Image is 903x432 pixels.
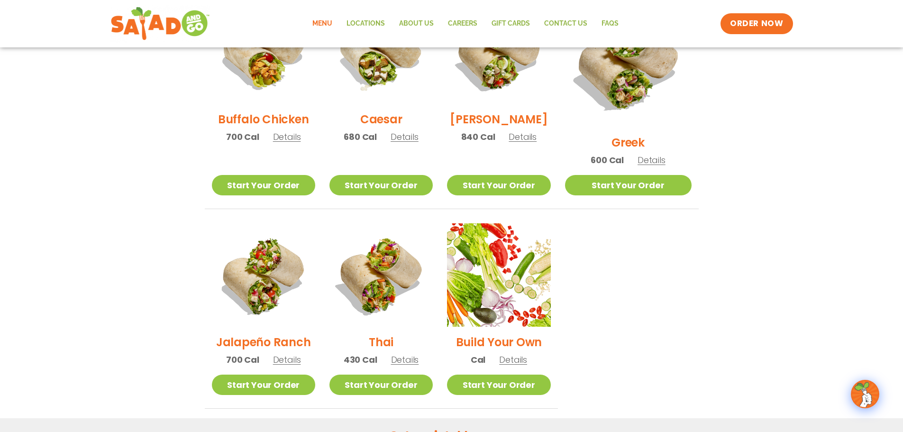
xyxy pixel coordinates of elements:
a: Start Your Order [565,175,692,195]
span: Details [391,354,419,366]
img: new-SAG-logo-768×292 [110,5,210,43]
a: Careers [441,13,484,35]
span: Details [638,154,666,166]
span: 840 Cal [461,130,495,143]
img: wpChatIcon [852,381,878,407]
img: Product photo for Jalapeño Ranch Wrap [212,223,315,327]
a: Start Your Order [329,375,433,395]
a: GIFT CARDS [484,13,537,35]
a: ORDER NOW [721,13,793,34]
img: Product photo for Cobb Wrap [447,0,550,104]
img: Product photo for Greek Wrap [565,0,692,127]
span: ORDER NOW [730,18,783,29]
span: 700 Cal [226,130,259,143]
span: Cal [471,353,485,366]
span: Details [273,354,301,366]
a: Start Your Order [447,175,550,195]
img: Product photo for Thai Wrap [329,223,433,327]
h2: Thai [369,334,393,350]
img: Product photo for Build Your Own [447,223,550,327]
h2: Buffalo Chicken [218,111,309,128]
img: Product photo for Caesar Wrap [329,0,433,104]
h2: [PERSON_NAME] [450,111,547,128]
span: Details [273,131,301,143]
h2: Build Your Own [456,334,542,350]
a: Locations [339,13,392,35]
span: 600 Cal [591,154,624,166]
h2: Jalapeño Ranch [216,334,311,350]
a: Start Your Order [212,375,315,395]
span: 700 Cal [226,353,259,366]
span: Details [509,131,537,143]
h2: Caesar [360,111,402,128]
a: Start Your Order [329,175,433,195]
a: Menu [305,13,339,35]
a: FAQs [594,13,626,35]
a: Start Your Order [212,175,315,195]
a: Start Your Order [447,375,550,395]
a: About Us [392,13,441,35]
span: 680 Cal [344,130,377,143]
span: Details [499,354,527,366]
a: Contact Us [537,13,594,35]
span: Details [391,131,419,143]
span: 430 Cal [344,353,377,366]
h2: Greek [611,134,645,151]
nav: Menu [305,13,626,35]
img: Product photo for Buffalo Chicken Wrap [212,0,315,104]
